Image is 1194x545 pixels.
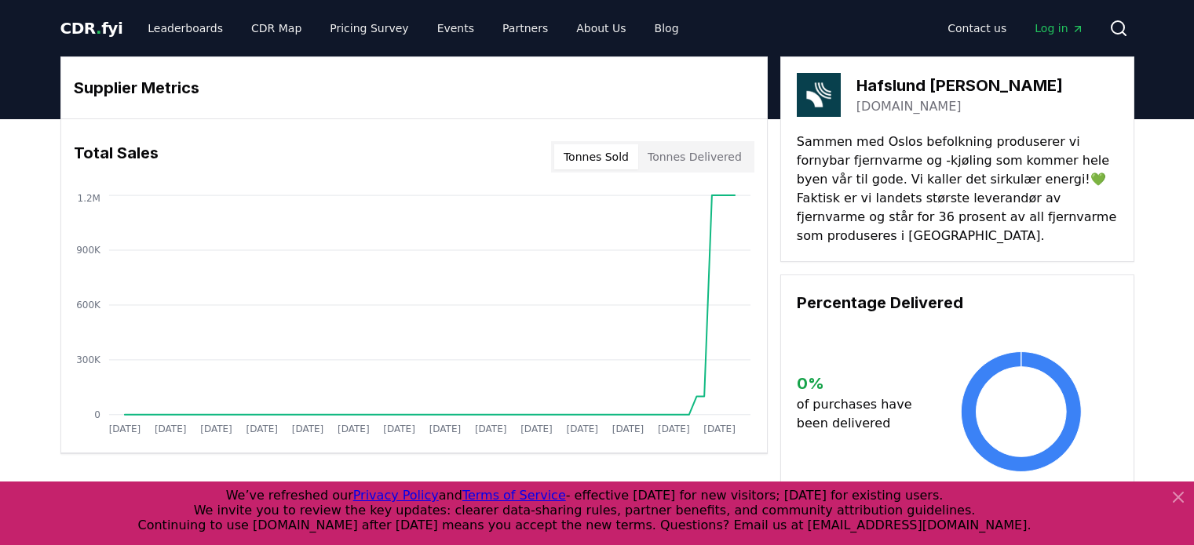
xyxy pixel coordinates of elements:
tspan: [DATE] [200,423,232,434]
h3: 0 % [797,372,925,395]
p: Sammen med Oslos befolkning produserer vi fornybar fjernvarme og -kjøling som kommer hele byen vå... [797,133,1118,245]
tspan: 900K [76,245,101,256]
a: CDR.fyi [60,17,123,39]
tspan: [DATE] [108,423,141,434]
a: Blog [642,14,692,42]
span: Log in [1035,20,1083,36]
tspan: 0 [94,409,100,420]
h3: Percentage Delivered [797,291,1118,314]
tspan: [DATE] [154,423,186,434]
nav: Main [135,14,691,42]
nav: Main [935,14,1096,42]
tspan: [DATE] [291,423,323,434]
a: Events [425,14,487,42]
tspan: [DATE] [566,423,598,434]
p: of purchases have been delivered [797,395,925,433]
span: . [96,19,101,38]
tspan: [DATE] [475,423,507,434]
span: CDR fyi [60,19,123,38]
tspan: [DATE] [658,423,690,434]
a: Leaderboards [135,14,236,42]
h3: Hafslund [PERSON_NAME] [856,74,1063,97]
tspan: [DATE] [246,423,278,434]
button: Tonnes Sold [554,144,638,169]
a: Pricing Survey [317,14,421,42]
img: Hafslund Celsio-logo [797,73,841,117]
tspan: 600K [76,300,101,311]
tspan: [DATE] [612,423,644,434]
tspan: [DATE] [703,423,736,434]
a: [DOMAIN_NAME] [856,97,962,116]
tspan: [DATE] [429,423,461,434]
a: About Us [564,14,638,42]
a: CDR Map [239,14,314,42]
h3: Total Sales [74,141,159,173]
a: Partners [490,14,560,42]
a: Contact us [935,14,1019,42]
a: Log in [1022,14,1096,42]
tspan: [DATE] [338,423,370,434]
h3: Supplier Metrics [74,76,754,100]
tspan: 300K [76,354,101,365]
tspan: [DATE] [520,423,553,434]
tspan: 1.2M [77,193,100,204]
tspan: [DATE] [383,423,415,434]
button: Tonnes Delivered [638,144,751,169]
